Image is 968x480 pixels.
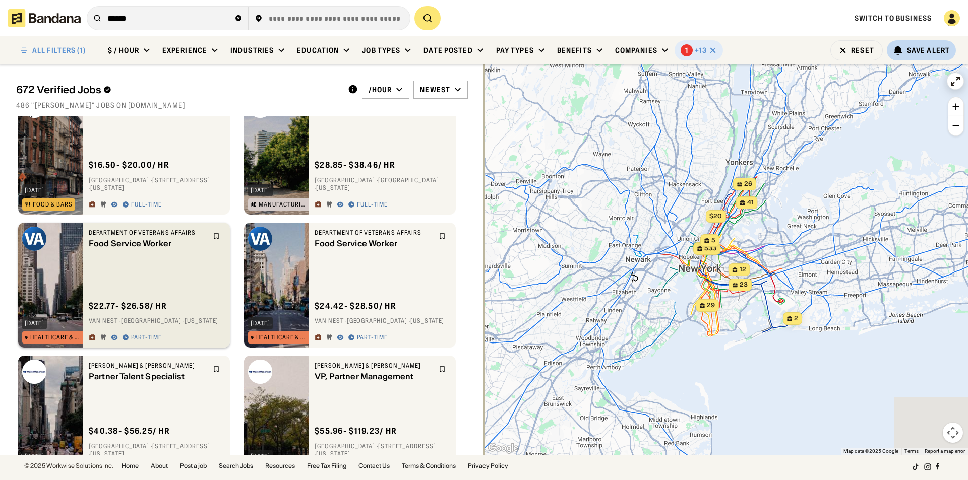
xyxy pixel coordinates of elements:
div: Companies [615,46,657,55]
div: Full-time [131,201,162,209]
div: [GEOGRAPHIC_DATA] · [STREET_ADDRESS] · [US_STATE] [89,442,224,458]
div: [DATE] [251,187,270,193]
a: Home [122,463,139,469]
div: [DATE] [25,320,44,326]
a: Report a map error [925,448,965,454]
div: [PERSON_NAME] & [PERSON_NAME] [89,362,207,370]
div: Food Service Worker [315,239,433,248]
div: © 2025 Workwise Solutions Inc. [24,463,113,469]
div: [DATE] [251,453,270,459]
div: Manufacturing [259,201,309,208]
div: [GEOGRAPHIC_DATA] · [GEOGRAPHIC_DATA] · [US_STATE] [315,176,450,192]
a: Search Jobs [219,463,253,469]
div: Food & Bars [33,201,73,208]
div: Experience [162,46,207,55]
span: 26 [744,180,752,188]
div: VP, Partner Management [315,372,433,381]
div: Healthcare & Mental Health [30,334,83,340]
img: Department of Veterans Affairs logo [22,227,46,251]
div: Part-time [131,334,162,342]
span: $20 [709,212,722,220]
div: Partner Talent Specialist [89,372,207,381]
div: Reset [851,47,874,54]
a: Contact Us [358,463,390,469]
div: 672 Verified Jobs [16,84,340,96]
div: Benefits [557,46,592,55]
a: Resources [265,463,295,469]
span: Map data ©2025 Google [843,448,898,454]
div: Newest [420,85,450,94]
div: $ / hour [108,46,139,55]
div: Part-time [357,334,388,342]
div: [DATE] [25,453,44,459]
span: 23 [740,281,748,289]
span: 2 [794,314,798,323]
a: Open this area in Google Maps (opens a new window) [487,442,520,455]
div: $ 40.38 - $56.25 / hr [89,426,170,436]
div: Industries [230,46,274,55]
div: Department of Veterans Affairs [89,229,207,237]
img: Department of Veterans Affairs logo [248,227,272,251]
div: [GEOGRAPHIC_DATA] · [STREET_ADDRESS] · [US_STATE] [89,176,224,192]
div: Save Alert [907,46,950,55]
img: Google [487,442,520,455]
div: Full-time [357,201,388,209]
div: Education [297,46,339,55]
div: Department of Veterans Affairs [315,229,433,237]
span: 41 [747,198,754,207]
img: Marsh & McLennan logo [248,360,272,384]
div: [GEOGRAPHIC_DATA] · [STREET_ADDRESS] · [US_STATE] [315,442,450,458]
a: Terms & Conditions [402,463,456,469]
a: About [151,463,168,469]
div: $ 16.50 - $20.00 / hr [89,160,169,170]
div: Food Service Worker [89,239,207,248]
span: 29 [707,301,715,310]
div: $ 55.96 - $119.23 / hr [315,426,397,436]
div: [DATE] [251,320,270,326]
div: /hour [369,85,392,94]
img: Marsh & McLennan logo [22,360,46,384]
div: [DATE] [25,187,44,193]
div: +13 [695,46,707,55]
div: [PERSON_NAME] & [PERSON_NAME] [315,362,433,370]
div: ALL FILTERS (1) [32,47,86,54]
button: Map camera controls [943,423,963,443]
a: Post a job [180,463,207,469]
div: $ 24.42 - $28.50 / hr [315,301,396,311]
div: Van Nest · [GEOGRAPHIC_DATA] · [US_STATE] [89,317,224,325]
span: 12 [740,265,746,274]
a: Privacy Policy [468,463,508,469]
div: Pay Types [496,46,534,55]
img: Bandana logotype [8,9,81,27]
a: Free Tax Filing [307,463,346,469]
div: 486 "[PERSON_NAME]" jobs on [DOMAIN_NAME] [16,101,468,110]
div: Healthcare & Mental Health [256,334,309,340]
a: Switch to Business [855,14,932,23]
a: Terms (opens in new tab) [904,448,919,454]
div: grid [16,116,468,455]
div: Job Types [362,46,400,55]
div: Date Posted [423,46,472,55]
div: Van Nest · [GEOGRAPHIC_DATA] · [US_STATE] [315,317,450,325]
span: 533 [704,244,716,253]
div: $ 28.85 - $38.46 / hr [315,160,395,170]
div: $ 22.77 - $26.58 / hr [89,301,167,311]
div: 1 [685,46,688,55]
span: 5 [711,236,715,245]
